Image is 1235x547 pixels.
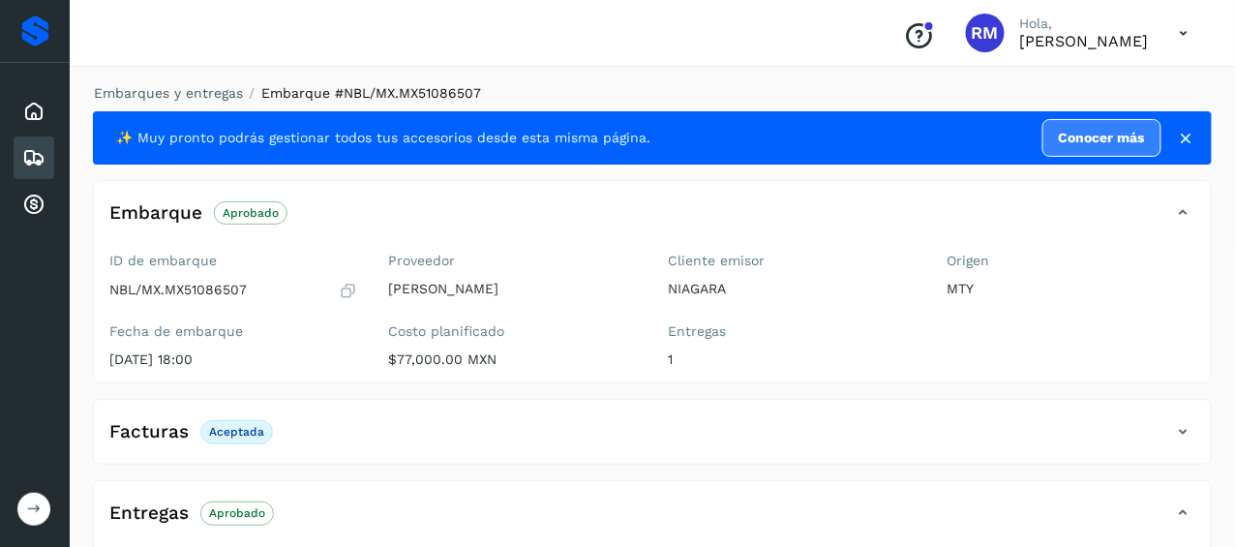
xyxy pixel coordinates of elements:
[93,83,1212,104] nav: breadcrumb
[94,497,1211,545] div: EntregasAprobado
[14,183,54,226] div: Cuentas por cobrar
[14,137,54,179] div: Embarques
[948,253,1196,269] label: Origen
[261,85,481,101] span: Embarque #NBL/MX.MX51086507
[94,197,1211,245] div: EmbarqueAprobado
[109,351,358,368] p: [DATE] 18:00
[109,502,189,525] h4: Entregas
[109,253,358,269] label: ID de embarque
[389,323,638,340] label: Costo planificado
[94,85,243,101] a: Embarques y entregas
[209,425,264,439] p: Aceptada
[94,415,1211,464] div: FacturasAceptada
[109,421,189,443] h4: Facturas
[668,323,917,340] label: Entregas
[1020,15,1149,32] p: Hola,
[1020,32,1149,50] p: RICARDO MONTEMAYOR
[668,281,917,297] p: NIAGARA
[109,323,358,340] label: Fecha de embarque
[948,281,1196,297] p: MTY
[14,90,54,133] div: Inicio
[668,253,917,269] label: Cliente emisor
[1042,119,1161,157] a: Conocer más
[668,351,917,368] p: 1
[209,506,265,520] p: Aprobado
[389,351,638,368] p: $77,000.00 MXN
[109,202,202,225] h4: Embarque
[389,281,638,297] p: [PERSON_NAME]
[109,282,247,298] p: NBL/MX.MX51086507
[223,206,279,220] p: Aprobado
[389,253,638,269] label: Proveedor
[116,128,650,148] span: ✨ Muy pronto podrás gestionar todos tus accesorios desde esta misma página.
